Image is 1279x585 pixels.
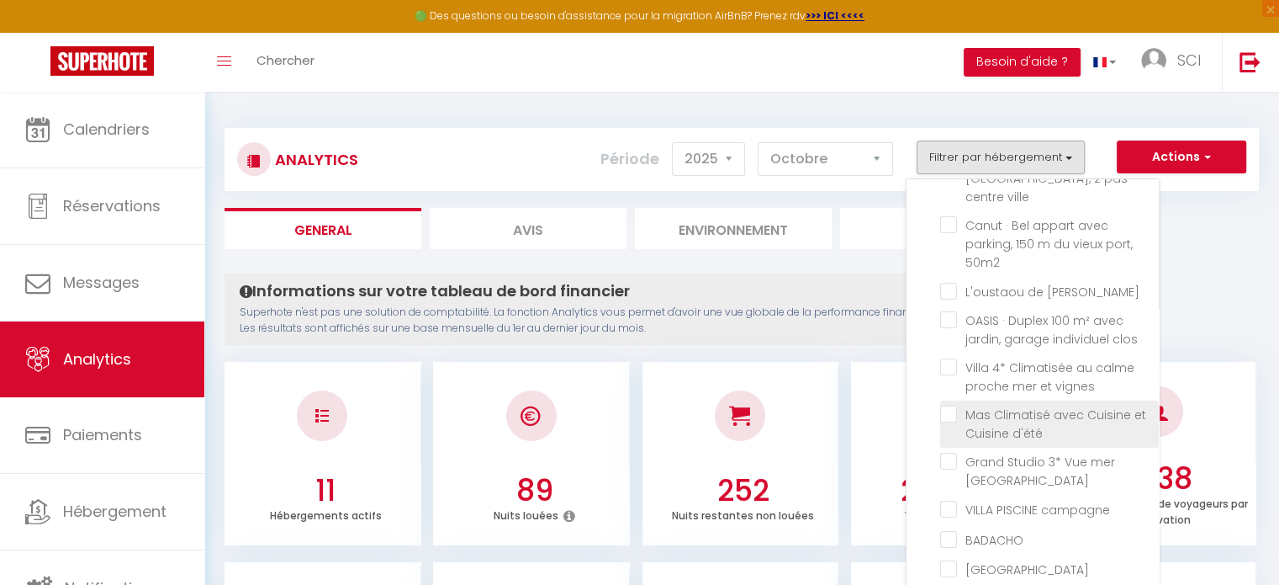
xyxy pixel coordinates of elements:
[240,305,1024,337] p: Superhote n'est pas une solution de comptabilité. La fonction Analytics vous permet d'avoir une v...
[63,424,142,445] span: Paiements
[244,33,327,92] a: Chercher
[63,272,140,293] span: Messages
[861,473,1044,508] h3: 26.10 %
[494,505,558,523] p: Nuits louées
[840,208,1037,249] li: Marché
[1128,33,1222,92] a: ... SCI
[965,217,1133,271] span: Canut · Bel appart avec parking, 150 m du vieux port, 50m2
[1239,51,1261,72] img: logout
[672,505,814,523] p: Nuits restantes non louées
[904,505,1001,523] p: Taux d'occupation
[240,282,1024,300] h4: Informations sur votre tableau de bord financier
[1141,48,1166,73] img: ...
[63,119,150,140] span: Calendriers
[63,195,161,216] span: Réservations
[964,48,1081,77] button: Besoin d'aide ?
[965,407,1146,442] span: Mas Climatisé avec Cuisine et Cuisine d'été
[965,312,1138,348] span: OASIS · Duplex 100 m² avec jardin, garage individuel clos
[443,473,626,508] h3: 89
[225,208,421,249] li: General
[430,208,626,249] li: Avis
[256,51,314,69] span: Chercher
[315,409,329,423] img: NO IMAGE
[1074,493,1247,527] p: Nombre moyen de voyageurs par réservation
[63,501,166,522] span: Hébergement
[271,141,358,178] h3: Analytics
[1070,461,1252,497] h3: 4.38
[50,46,154,76] img: Super Booking
[235,473,417,508] h3: 11
[1117,141,1246,174] button: Actions
[965,359,1134,395] span: Villa 4* Climatisée au calme proche mer et vignes
[917,141,1085,174] button: Filtrer par hébergement
[600,141,659,178] label: Période
[635,208,832,249] li: Environnement
[63,348,131,370] span: Analytics
[1177,50,1201,71] span: SCI
[965,532,1023,549] span: BADACHO
[965,454,1115,489] span: Grand Studio 3* Vue mer [GEOGRAPHIC_DATA]
[270,505,382,523] p: Hébergements actifs
[806,8,864,23] a: >>> ICI <<<<
[965,561,1089,578] span: [GEOGRAPHIC_DATA]
[652,473,834,508] h3: 252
